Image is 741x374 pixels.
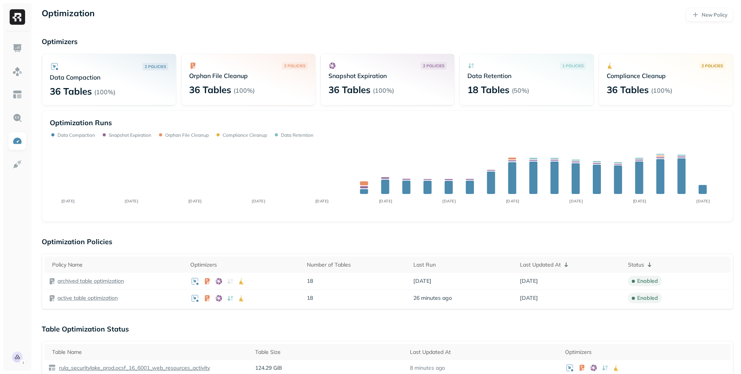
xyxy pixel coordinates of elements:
div: Optimizers [190,261,299,269]
p: New Policy [702,11,727,19]
p: ( 100% ) [233,87,255,94]
tspan: [DATE] [696,199,710,204]
p: 36 Tables [189,83,231,96]
p: Snapshot Expiration [328,72,447,80]
p: Optimization [42,8,95,22]
tspan: [DATE] [506,199,519,204]
a: active table optimization [58,294,118,302]
tspan: [DATE] [315,199,329,204]
span: [DATE] [520,277,538,285]
div: Last Updated At [520,260,620,269]
div: Table Size [255,348,403,356]
p: 36 Tables [50,85,92,97]
p: Compliance Cleanup [223,132,267,138]
span: [DATE] [520,294,538,302]
img: Query Explorer [12,113,22,123]
tspan: [DATE] [125,199,138,204]
img: Assets [12,66,22,76]
p: 18 [307,277,406,285]
a: rula_securitylake_prod.ocsf_16_6001_web_resources_activity [56,364,210,372]
a: New Policy [686,8,733,22]
div: Number of Tables [307,261,406,269]
a: archived table optimization [58,277,124,285]
p: Data Compaction [50,73,168,81]
p: ( 100% ) [651,87,672,94]
img: Ryft [10,9,25,25]
p: 2 POLICIES [145,64,166,70]
div: Status [628,260,727,269]
img: Optimization [12,136,22,146]
img: Rula [12,352,23,362]
p: Data Retention [467,72,586,80]
div: Policy Name [52,261,183,269]
p: 2 POLICIES [284,63,305,69]
p: ( 50% ) [512,87,529,94]
p: 2 POLICIES [702,63,723,69]
p: Orphan File Cleanup [165,132,209,138]
p: 1 POLICIES [562,63,584,69]
div: Table Name [52,348,247,356]
tspan: [DATE] [252,199,265,204]
p: 124.29 GiB [255,364,403,372]
p: rula_securitylake_prod.ocsf_16_6001_web_resources_activity [58,364,210,372]
p: Orphan File Cleanup [189,72,308,80]
img: Asset Explorer [12,90,22,100]
p: enabled [637,277,658,285]
p: 8 minutes ago [410,364,445,372]
p: enabled [637,294,658,302]
p: Optimization Policies [42,237,733,246]
tspan: [DATE] [61,199,75,204]
p: Table Optimization Status [42,325,733,333]
img: Integrations [12,159,22,169]
p: Data Retention [281,132,313,138]
tspan: [DATE] [379,199,392,204]
span: 26 minutes ago [413,294,452,302]
p: 36 Tables [607,83,649,96]
p: ( 100% ) [94,88,115,96]
p: Optimizers [42,37,733,46]
p: 36 Tables [328,83,370,96]
p: 18 [307,294,406,302]
span: [DATE] [413,277,431,285]
p: Optimization Runs [50,118,112,127]
p: Snapshot Expiration [109,132,151,138]
div: Last Run [413,261,512,269]
img: table [48,364,56,372]
tspan: [DATE] [188,199,202,204]
div: Optimizers [565,348,727,356]
p: Compliance Cleanup [607,72,725,80]
tspan: [DATE] [442,199,456,204]
div: Last Updated At [410,348,557,356]
tspan: [DATE] [569,199,583,204]
img: Dashboard [12,43,22,53]
p: ( 100% ) [373,87,394,94]
tspan: [DATE] [633,199,646,204]
p: 18 Tables [467,83,509,96]
p: Data Compaction [58,132,95,138]
p: 2 POLICIES [423,63,444,69]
